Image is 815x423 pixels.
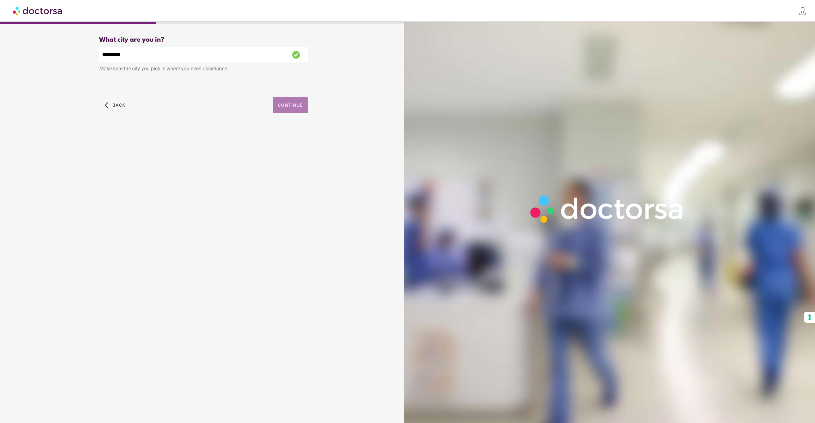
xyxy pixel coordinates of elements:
[278,103,303,108] span: Continue
[13,4,63,18] img: Doctorsa.com
[102,97,128,113] button: arrow_back_ios Back
[804,312,815,323] button: Your consent preferences for tracking technologies
[99,36,308,44] div: What city are you in?
[273,97,308,113] button: Continue
[112,103,125,108] span: Back
[526,191,689,227] img: Logo-Doctorsa-trans-White-partial-flat.png
[798,7,807,16] img: icons8-customer-100.png
[99,62,308,76] div: Make sure the city you pick is where you need assistance.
